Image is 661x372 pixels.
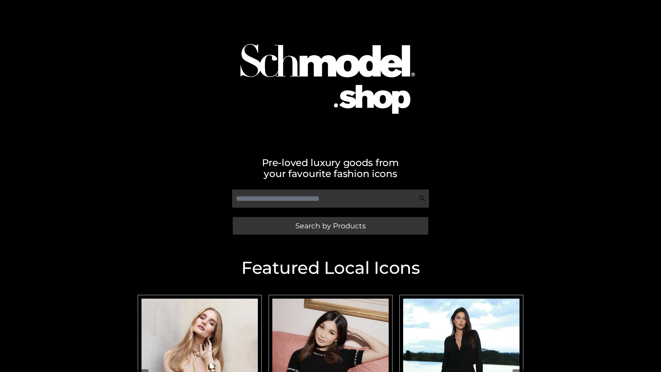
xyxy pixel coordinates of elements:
h2: Featured Local Icons​ [134,259,527,277]
h2: Pre-loved luxury goods from your favourite fashion icons [134,157,527,179]
span: Search by Products [295,222,366,229]
a: Search by Products [233,217,428,235]
img: Search Icon [419,195,426,202]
